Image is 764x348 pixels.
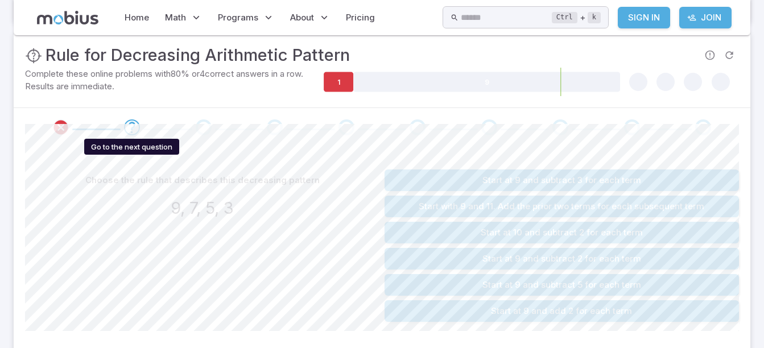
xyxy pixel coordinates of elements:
[410,119,426,135] div: Go to the next question
[385,274,740,296] button: Start at 9 and subtract 5 for each term
[588,12,601,23] kbd: k
[338,119,354,135] div: Go to the next question
[552,119,568,135] div: Go to the next question
[121,5,152,31] a: Home
[481,119,497,135] div: Go to the next question
[53,119,69,135] div: Review your answer
[342,5,378,31] a: Pricing
[695,119,711,135] div: Go to the next question
[171,196,234,221] h3: 9, 7, 5, 3
[552,12,577,23] kbd: Ctrl
[385,300,740,322] button: Start at 9 and add 2 for each term
[700,45,720,65] span: Report an issue with the question
[720,45,739,65] span: Refresh Question
[124,119,140,135] div: Go to the next question
[552,11,601,24] div: +
[84,139,179,155] div: Go to the next question
[385,196,740,217] button: Start with 9 and 11. Add the prior two terms for each subsequent term
[267,119,283,135] div: Go to the next question
[679,7,732,28] a: Join
[218,11,258,24] span: Programs
[165,11,186,24] span: Math
[624,119,640,135] div: Go to the next question
[85,174,320,187] p: Choose the rule that describes this decreasing pattern
[385,169,740,191] button: Start at 9 and subtract 3 for each term
[385,222,740,243] button: Start at 10 and subtract 2 for each term
[196,119,212,135] div: Go to the next question
[25,68,321,93] p: Complete these online problems with 80 % or 4 correct answers in a row. Results are immediate.
[385,248,740,270] button: Start at 9 and subtract 2 for each term
[290,11,314,24] span: About
[618,7,670,28] a: Sign In
[46,43,350,68] h3: Rule for Decreasing Arithmetic Pattern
